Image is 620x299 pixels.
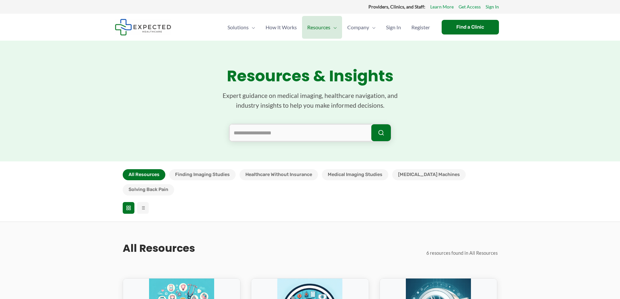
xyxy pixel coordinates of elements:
span: How It Works [266,16,297,39]
button: [MEDICAL_DATA] Machines [392,169,466,180]
a: Register [406,16,435,39]
img: Expected Healthcare Logo - side, dark font, small [115,19,171,35]
span: Register [411,16,430,39]
span: Menu Toggle [369,16,376,39]
button: Finding Imaging Studies [169,169,236,180]
span: Solutions [227,16,249,39]
nav: Primary Site Navigation [222,16,435,39]
a: How It Works [260,16,302,39]
a: CompanyMenu Toggle [342,16,381,39]
span: 6 resources found in All Resources [426,250,498,256]
span: Sign In [386,16,401,39]
h1: Resources & Insights [123,67,498,86]
span: Resources [307,16,330,39]
button: Solving Back Pain [123,184,174,195]
p: Expert guidance on medical imaging, healthcare navigation, and industry insights to help you make... [213,91,408,111]
h2: All Resources [123,241,195,255]
button: All Resources [123,169,165,180]
a: ResourcesMenu Toggle [302,16,342,39]
span: Menu Toggle [249,16,255,39]
a: Find a Clinic [442,20,499,34]
span: Company [347,16,369,39]
a: Sign In [486,3,499,11]
button: Medical Imaging Studies [322,169,388,180]
a: Sign In [381,16,406,39]
a: Learn More [430,3,454,11]
span: Menu Toggle [330,16,337,39]
a: Get Access [459,3,481,11]
a: SolutionsMenu Toggle [222,16,260,39]
button: Healthcare Without Insurance [240,169,318,180]
strong: Providers, Clinics, and Staff: [368,4,425,9]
